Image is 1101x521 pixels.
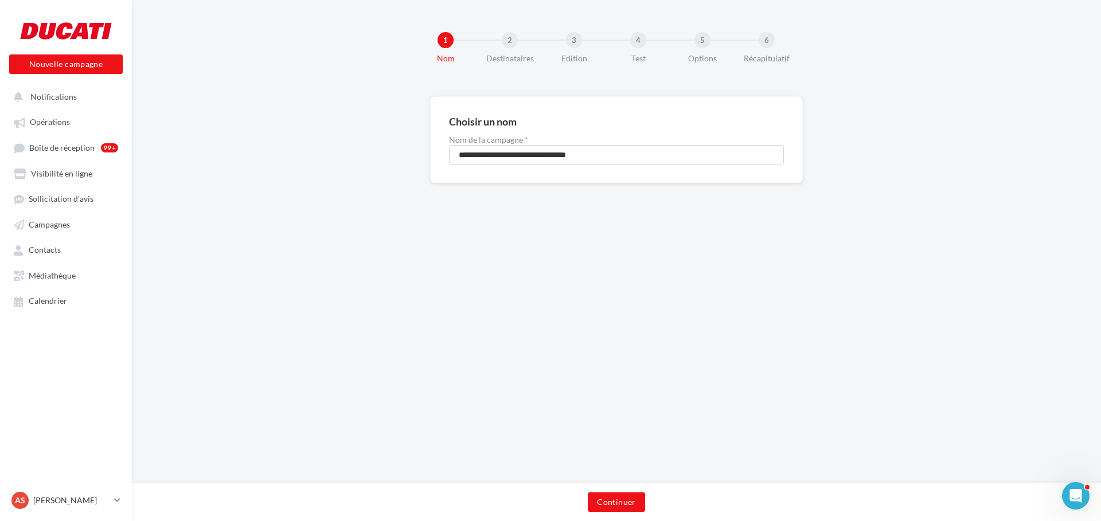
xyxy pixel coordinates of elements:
div: Test [602,53,675,64]
div: 1 [438,32,454,48]
a: AS [PERSON_NAME] [9,489,123,511]
span: AS [15,495,25,506]
div: Options [666,53,739,64]
a: Boîte de réception99+ [7,137,125,158]
span: Sollicitation d'avis [29,194,93,204]
span: Médiathèque [29,271,76,280]
span: Notifications [30,92,77,101]
iframe: Intercom live chat [1062,482,1090,510]
div: Choisir un nom [449,116,517,127]
div: Edition [537,53,611,64]
span: Calendrier [29,296,67,306]
a: Visibilité en ligne [7,163,125,183]
div: 6 [759,32,775,48]
div: 99+ [101,143,118,152]
a: Médiathèque [7,265,125,285]
div: 2 [502,32,518,48]
div: Destinataires [473,53,546,64]
label: Nom de la campagne * [449,136,784,144]
div: 4 [630,32,646,48]
div: 3 [566,32,582,48]
a: Calendrier [7,290,125,311]
div: Nom [409,53,482,64]
a: Sollicitation d'avis [7,188,125,209]
button: Notifications [7,86,120,107]
div: Récapitulatif [730,53,803,64]
span: Campagnes [29,220,70,229]
button: Continuer [588,492,645,512]
a: Campagnes [7,214,125,234]
span: Visibilité en ligne [31,169,92,178]
span: Opérations [30,117,70,127]
a: Contacts [7,239,125,260]
span: Boîte de réception [29,143,95,152]
p: [PERSON_NAME] [33,495,110,506]
button: Nouvelle campagne [9,54,123,74]
a: Opérations [7,111,125,132]
div: 5 [694,32,710,48]
span: Contacts [29,245,61,255]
